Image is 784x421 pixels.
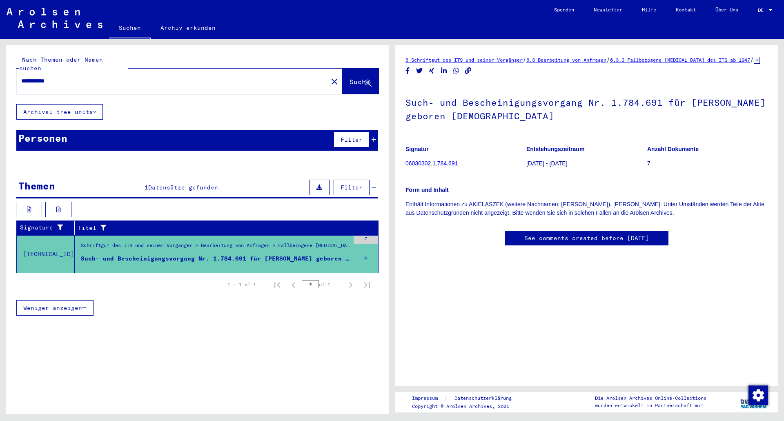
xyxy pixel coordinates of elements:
span: 1 [145,184,148,191]
img: Arolsen_neg.svg [7,8,102,28]
span: / [523,56,526,63]
mat-icon: close [330,77,339,87]
div: 7 [354,236,378,244]
button: Suche [343,69,379,94]
button: Share on Twitter [415,66,424,76]
div: Titel [78,224,362,232]
mat-label: Nach Themen oder Namen suchen [19,56,103,72]
p: Enthält Informationen zu AKIELASZEK (weitere Nachnamen: [PERSON_NAME]), [PERSON_NAME]. Unter Umst... [405,200,768,217]
img: yv_logo.png [739,392,769,412]
p: 7 [647,159,768,168]
div: Schriftgut des ITS und seiner Vorgänger > Bearbeitung von Anfragen > Fallbezogene [MEDICAL_DATA] ... [81,242,350,253]
a: Suchen [109,18,151,39]
div: of 1 [302,281,343,288]
div: Themen [18,178,55,193]
a: 6.3.3 Fallbezogene [MEDICAL_DATA] des ITS ab 1947 [610,57,750,63]
button: Filter [334,132,370,147]
p: Copyright © Arolsen Archives, 2021 [412,403,521,410]
span: Filter [341,184,363,191]
div: 1 – 1 of 1 [227,281,256,288]
h1: Such- und Bescheinigungsvorgang Nr. 1.784.691 für [PERSON_NAME] geboren [DEMOGRAPHIC_DATA] [405,84,768,133]
div: Signature [20,223,68,232]
img: Zustimmung ändern [748,385,768,405]
a: 06030302.1.784.691 [405,160,458,167]
b: Anzahl Dokumente [647,146,699,152]
button: Next page [343,276,359,293]
p: Die Arolsen Archives Online-Collections [595,394,706,402]
b: Signatur [405,146,429,152]
a: See comments created before [DATE] [524,234,649,243]
a: 6 Schriftgut des ITS und seiner Vorgänger [405,57,523,63]
button: Filter [334,180,370,195]
p: wurden entwickelt in Partnerschaft mit [595,402,706,409]
button: Share on WhatsApp [452,66,461,76]
a: Impressum [412,394,444,403]
button: Copy link [464,66,472,76]
span: Filter [341,136,363,143]
span: Weniger anzeigen [23,304,82,312]
b: Entstehungszeitraum [526,146,584,152]
button: Last page [359,276,375,293]
button: Share on Xing [428,66,436,76]
div: Zustimmung ändern [748,385,768,405]
div: Such- und Bescheinigungsvorgang Nr. 1.784.691 für [PERSON_NAME] geboren [DEMOGRAPHIC_DATA] [81,254,350,263]
p: [DATE] - [DATE] [526,159,647,168]
div: Signature [20,221,76,234]
a: 6.3 Bearbeitung von Anfragen [526,57,606,63]
div: | [412,394,521,403]
div: Personen [18,131,67,145]
button: First page [269,276,285,293]
button: Previous page [285,276,302,293]
button: Clear [326,73,343,89]
button: Share on LinkedIn [440,66,448,76]
div: Titel [78,221,370,234]
td: [TECHNICAL_ID] [17,235,75,273]
a: Datenschutzerklärung [448,394,521,403]
span: Suche [350,78,370,86]
a: Archiv erkunden [151,18,225,38]
button: Archival tree units [16,104,103,120]
button: Share on Facebook [403,66,412,76]
button: Weniger anzeigen [16,300,94,316]
span: Datensätze gefunden [148,184,218,191]
span: / [750,56,754,63]
span: / [606,56,610,63]
span: DE [758,7,767,13]
b: Form und Inhalt [405,187,449,193]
